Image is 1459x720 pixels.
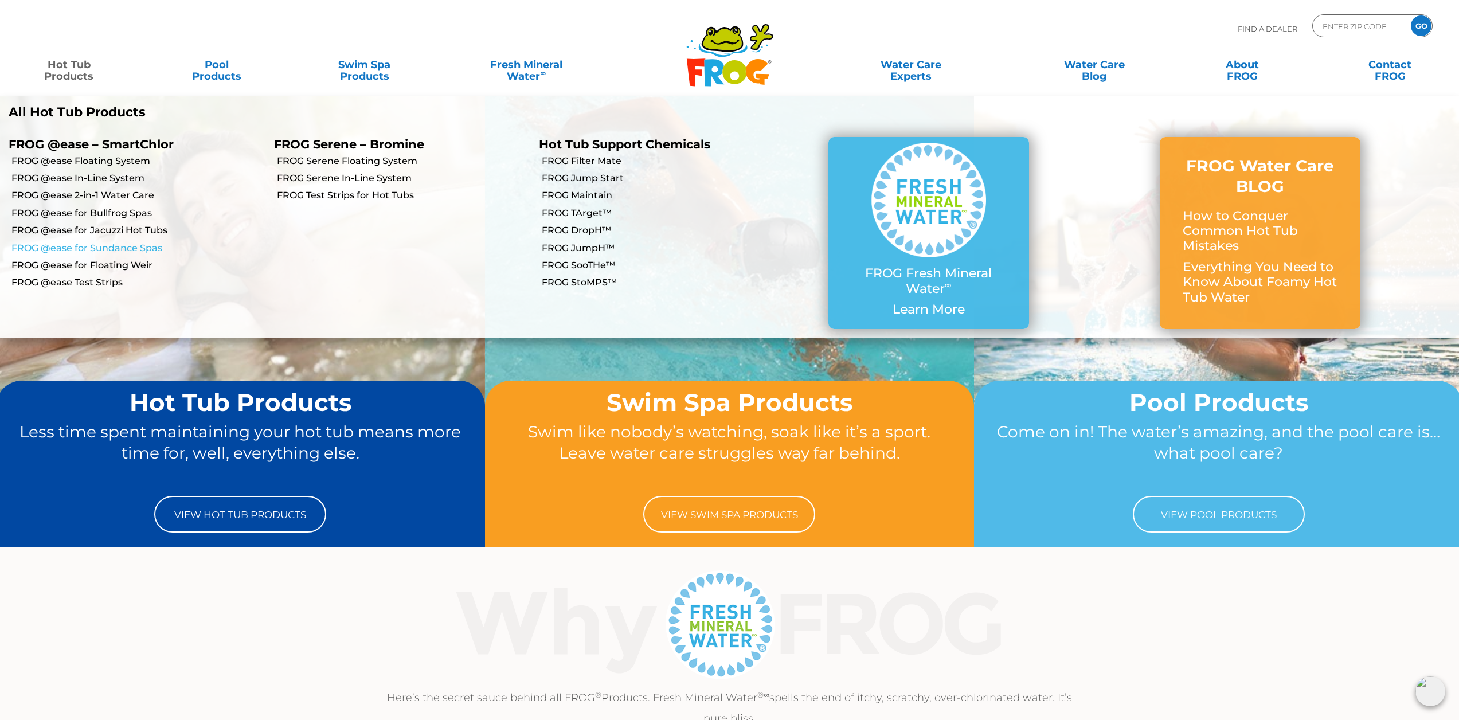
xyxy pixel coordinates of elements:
[1183,155,1337,197] h3: FROG Water Care BLOG
[11,207,265,220] a: FROG @ease for Bullfrog Spas
[542,207,796,220] a: FROG TArget™
[1321,18,1399,34] input: Zip Code Form
[542,155,796,167] a: FROG Filter Mate
[817,53,1004,76] a: Water CareExperts
[945,279,952,291] sup: ∞
[996,389,1441,416] h2: Pool Products
[11,53,126,76] a: Hot TubProducts
[507,421,952,484] p: Swim like nobody’s watching, soak like it’s a sport. Leave water care struggles way far behind.
[433,567,1026,682] img: Why Frog
[1183,155,1337,311] a: FROG Water Care BLOG How to Conquer Common Hot Tub Mistakes Everything You Need to Know About Foa...
[542,189,796,202] a: FROG Maintain
[277,172,531,185] a: FROG Serene In-Line System
[1037,53,1152,76] a: Water CareBlog
[851,143,1006,323] a: FROG Fresh Mineral Water∞ Learn More
[539,137,710,151] a: Hot Tub Support Chemicals
[11,259,265,272] a: FROG @ease for Floating Weir
[542,259,796,272] a: FROG SooTHe™
[542,224,796,237] a: FROG DropH™
[542,172,796,185] a: FROG Jump Start
[643,496,815,533] a: View Swim Spa Products
[851,266,1006,296] p: FROG Fresh Mineral Water
[11,155,265,167] a: FROG @ease Floating System
[507,389,952,416] h2: Swim Spa Products
[307,53,421,76] a: Swim SpaProducts
[11,189,265,202] a: FROG @ease 2-in-1 Water Care
[154,496,326,533] a: View Hot Tub Products
[540,68,546,77] sup: ∞
[996,421,1441,484] p: Come on in! The water’s amazing, and the pool care is… what pool care?
[18,389,463,416] h2: Hot Tub Products
[1133,496,1305,533] a: View Pool Products
[9,105,721,120] a: All Hot Tub Products
[11,172,265,185] a: FROG @ease In-Line System
[542,242,796,255] a: FROG JumpH™
[1333,53,1448,76] a: ContactFROG
[9,137,257,151] p: FROG @ease – SmartChlor
[851,302,1006,317] p: Learn More
[18,421,463,484] p: Less time spent maintaining your hot tub means more time for, well, everything else.
[1411,15,1431,36] input: GO
[757,690,769,699] sup: ®∞
[1185,53,1300,76] a: AboutFROG
[159,53,274,76] a: PoolProducts
[11,224,265,237] a: FROG @ease for Jacuzzi Hot Tubs
[455,53,599,76] a: Fresh MineralWater∞
[1183,209,1337,254] p: How to Conquer Common Hot Tub Mistakes
[542,276,796,289] a: FROG StoMPS™
[11,276,265,289] a: FROG @ease Test Strips
[11,242,265,255] a: FROG @ease for Sundance Spas
[277,155,531,167] a: FROG Serene Floating System
[274,137,522,151] p: FROG Serene – Bromine
[277,189,531,202] a: FROG Test Strips for Hot Tubs
[595,690,601,699] sup: ®
[1238,14,1297,43] p: Find A Dealer
[1183,260,1337,305] p: Everything You Need to Know About Foamy Hot Tub Water
[1415,676,1445,706] img: openIcon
